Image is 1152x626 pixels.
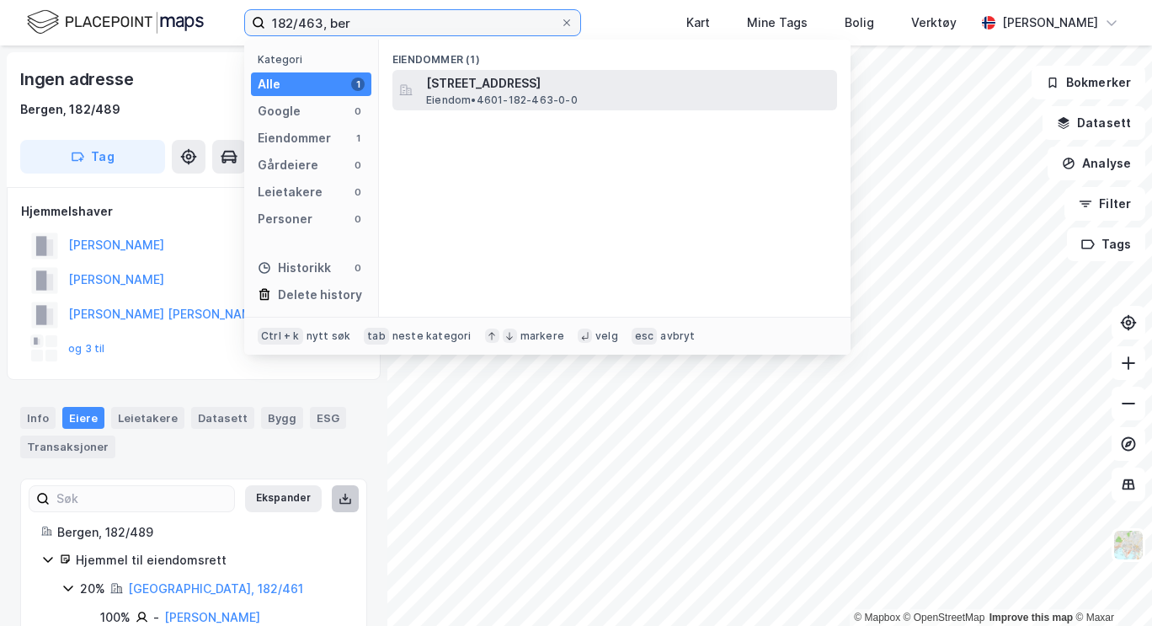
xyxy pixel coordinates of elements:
a: [GEOGRAPHIC_DATA], 182/461 [128,581,303,596]
button: Tag [20,140,165,174]
div: 0 [351,261,365,275]
div: Leietakere [258,182,323,202]
button: Filter [1064,187,1145,221]
div: nytt søk [307,329,351,343]
div: markere [520,329,564,343]
div: Leietakere [111,407,184,429]
div: 1 [351,78,365,91]
input: Søk på adresse, matrikkel, gårdeiere, leietakere eller personer [265,10,560,35]
div: Ctrl + k [258,328,303,345]
input: Søk [50,486,234,511]
img: Z [1112,529,1144,561]
div: Verktøy [911,13,957,33]
div: Datasett [191,407,254,429]
div: 20% [80,579,105,599]
div: 0 [351,212,365,226]
button: Tags [1067,227,1145,261]
div: Bergen, 182/489 [57,522,346,543]
div: Personer [258,209,312,229]
div: Delete history [278,285,362,305]
div: Hjemmel til eiendomsrett [76,550,346,570]
div: Alle [258,74,280,94]
button: Ekspander [245,485,322,512]
div: 0 [351,104,365,118]
div: ESG [310,407,346,429]
div: Eiere [62,407,104,429]
div: neste kategori [392,329,472,343]
div: Google [258,101,301,121]
div: Kategori [258,53,371,66]
div: velg [595,329,618,343]
div: Kontrollprogram for chat [1068,545,1152,626]
span: [STREET_ADDRESS] [426,73,830,94]
iframe: Chat Widget [1068,545,1152,626]
div: esc [632,328,658,345]
a: OpenStreetMap [904,612,985,623]
div: Eiendommer [258,128,331,148]
div: Hjemmelshaver [21,201,366,222]
div: Bergen, 182/489 [20,99,120,120]
div: 1 [351,131,365,145]
a: [PERSON_NAME] [164,610,260,624]
img: logo.f888ab2527a4732fd821a326f86c7f29.svg [27,8,204,37]
span: Eiendom • 4601-182-463-0-0 [426,94,578,107]
div: 0 [351,185,365,199]
div: Historikk [258,258,331,278]
div: Mine Tags [747,13,808,33]
a: Mapbox [854,612,900,623]
button: Analyse [1048,147,1145,180]
div: Gårdeiere [258,155,318,175]
div: [PERSON_NAME] [1002,13,1098,33]
a: Improve this map [989,612,1073,623]
button: Datasett [1043,106,1145,140]
div: Eiendommer (1) [379,40,851,70]
div: avbryt [660,329,695,343]
div: Bolig [845,13,874,33]
div: Ingen adresse [20,66,136,93]
div: Bygg [261,407,303,429]
div: Transaksjoner [20,436,115,457]
div: Kart [686,13,710,33]
div: tab [364,328,389,345]
div: 0 [351,158,365,172]
div: Info [20,407,56,429]
button: Bokmerker [1032,66,1145,99]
